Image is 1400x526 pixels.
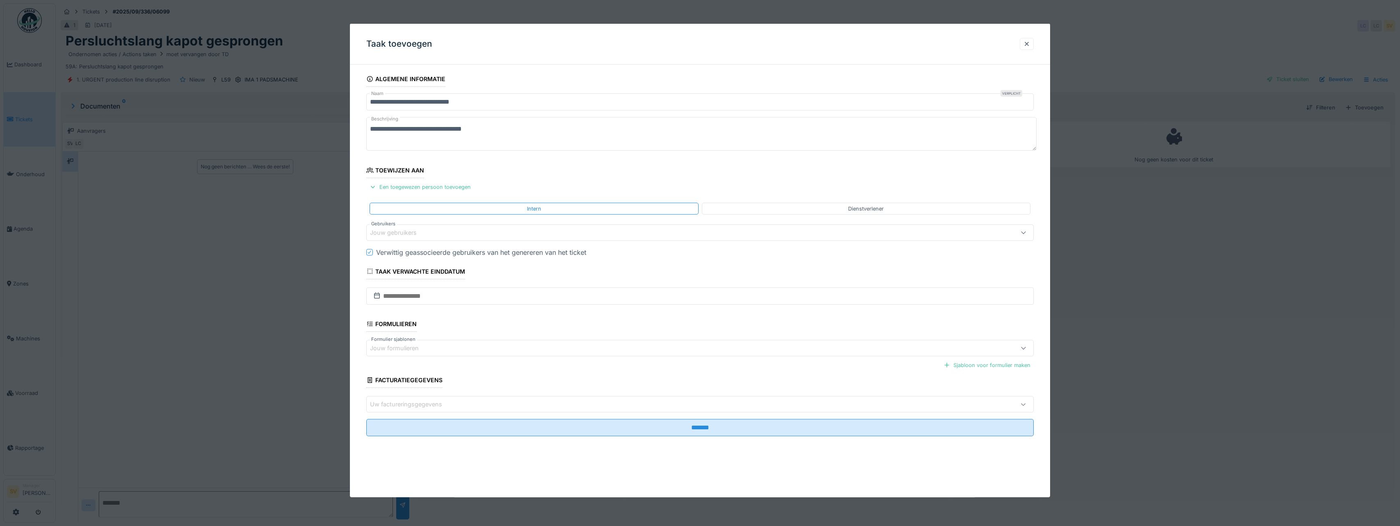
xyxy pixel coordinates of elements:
[366,73,445,87] div: Algemene informatie
[1001,90,1022,97] div: Verplicht
[848,204,884,212] div: Dienstverlener
[366,164,424,178] div: Toewijzen aan
[370,336,417,343] label: Formulier sjablonen
[370,114,400,124] label: Beschrijving
[370,344,430,353] div: Jouw formulieren
[370,228,428,237] div: Jouw gebruikers
[527,204,541,212] div: Intern
[366,374,442,388] div: Facturatiegegevens
[940,360,1034,371] div: Sjabloon voor formulier maken
[370,90,385,97] label: Naam
[366,318,417,332] div: Formulieren
[376,247,586,257] div: Verwittig geassocieerde gebruikers van het genereren van het ticket
[366,265,465,279] div: Taak verwachte einddatum
[366,181,474,193] div: Een toegewezen persoon toevoegen
[366,39,432,49] h3: Taak toevoegen
[370,400,454,409] div: Uw factureringsgegevens
[370,220,397,227] label: Gebruikers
